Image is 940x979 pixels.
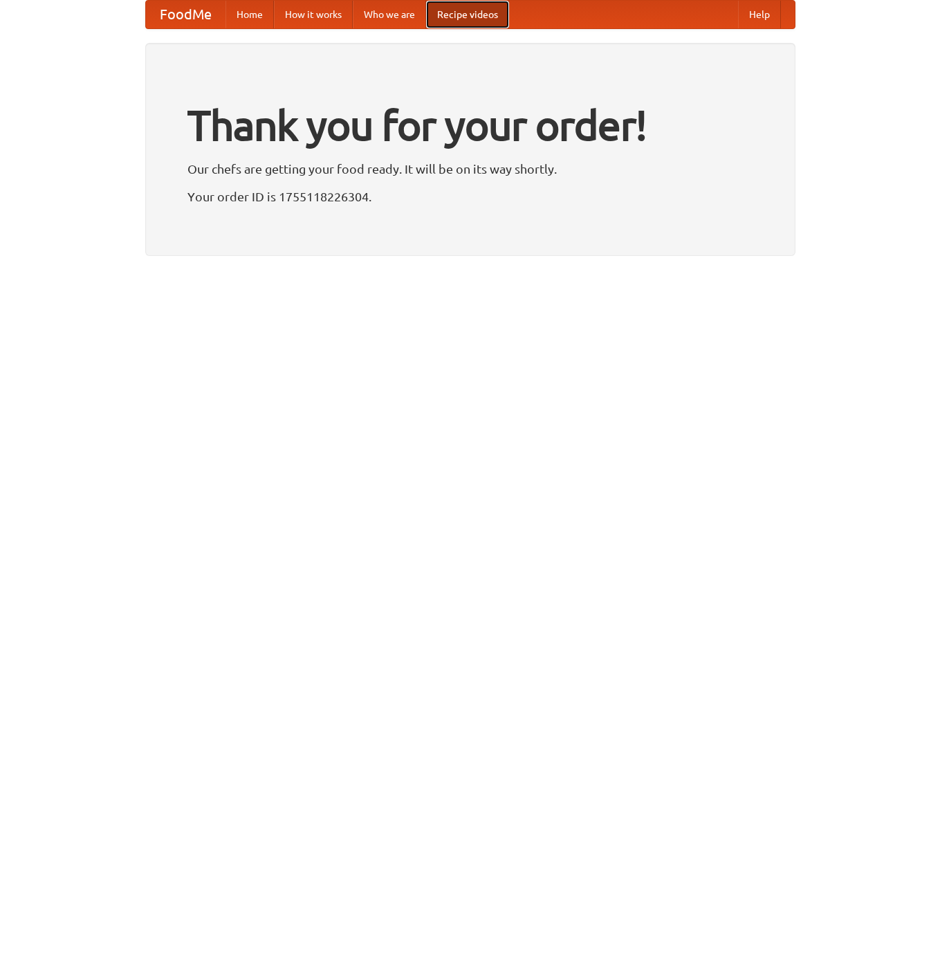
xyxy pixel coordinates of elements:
[738,1,781,28] a: Help
[274,1,353,28] a: How it works
[187,158,753,179] p: Our chefs are getting your food ready. It will be on its way shortly.
[146,1,225,28] a: FoodMe
[353,1,426,28] a: Who we are
[187,186,753,207] p: Your order ID is 1755118226304.
[426,1,509,28] a: Recipe videos
[187,92,753,158] h1: Thank you for your order!
[225,1,274,28] a: Home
